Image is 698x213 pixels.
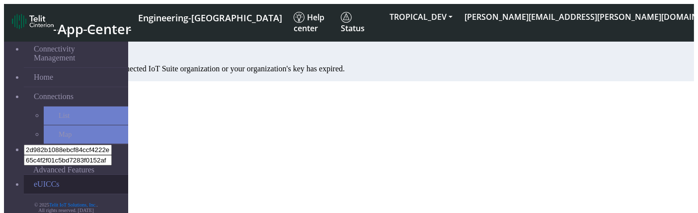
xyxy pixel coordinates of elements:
[294,12,305,23] img: knowledge.svg
[12,11,130,35] a: App Center
[294,12,324,34] span: Help center
[341,12,352,23] img: status.svg
[24,40,128,67] a: Connectivity Management
[337,8,384,38] a: Status
[12,13,54,29] img: logo-telit-cinterion-gw-new.png
[138,12,282,24] span: Engineering-[GEOGRAPHIC_DATA]
[341,12,365,34] span: Status
[24,68,128,87] a: Home
[138,8,282,26] a: Your current platform instance
[58,20,131,38] span: App Center
[4,64,694,73] p: Your organization does not have a connected IoT Suite organization or your organization's key has...
[384,8,459,26] button: TROPICAL_DEV
[290,8,337,38] a: Help center
[4,41,694,54] h1: Not authorized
